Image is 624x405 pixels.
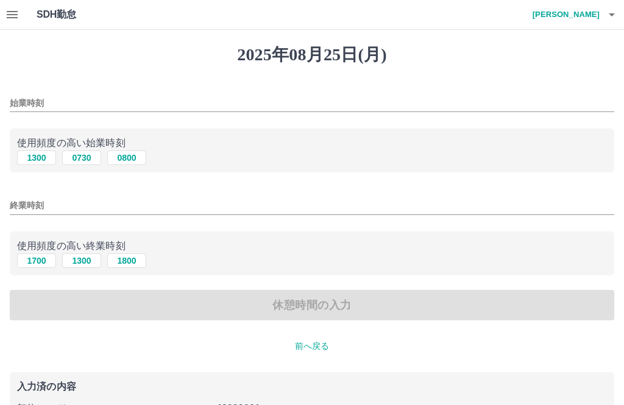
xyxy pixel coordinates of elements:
[10,340,614,353] p: 前へ戻る
[62,253,101,268] button: 1300
[107,253,146,268] button: 1800
[62,150,101,165] button: 0730
[17,136,607,150] p: 使用頻度の高い始業時刻
[17,382,607,392] p: 入力済の内容
[17,239,607,253] p: 使用頻度の高い終業時刻
[17,253,56,268] button: 1700
[17,150,56,165] button: 1300
[10,44,614,65] h1: 2025年08月25日(月)
[107,150,146,165] button: 0800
